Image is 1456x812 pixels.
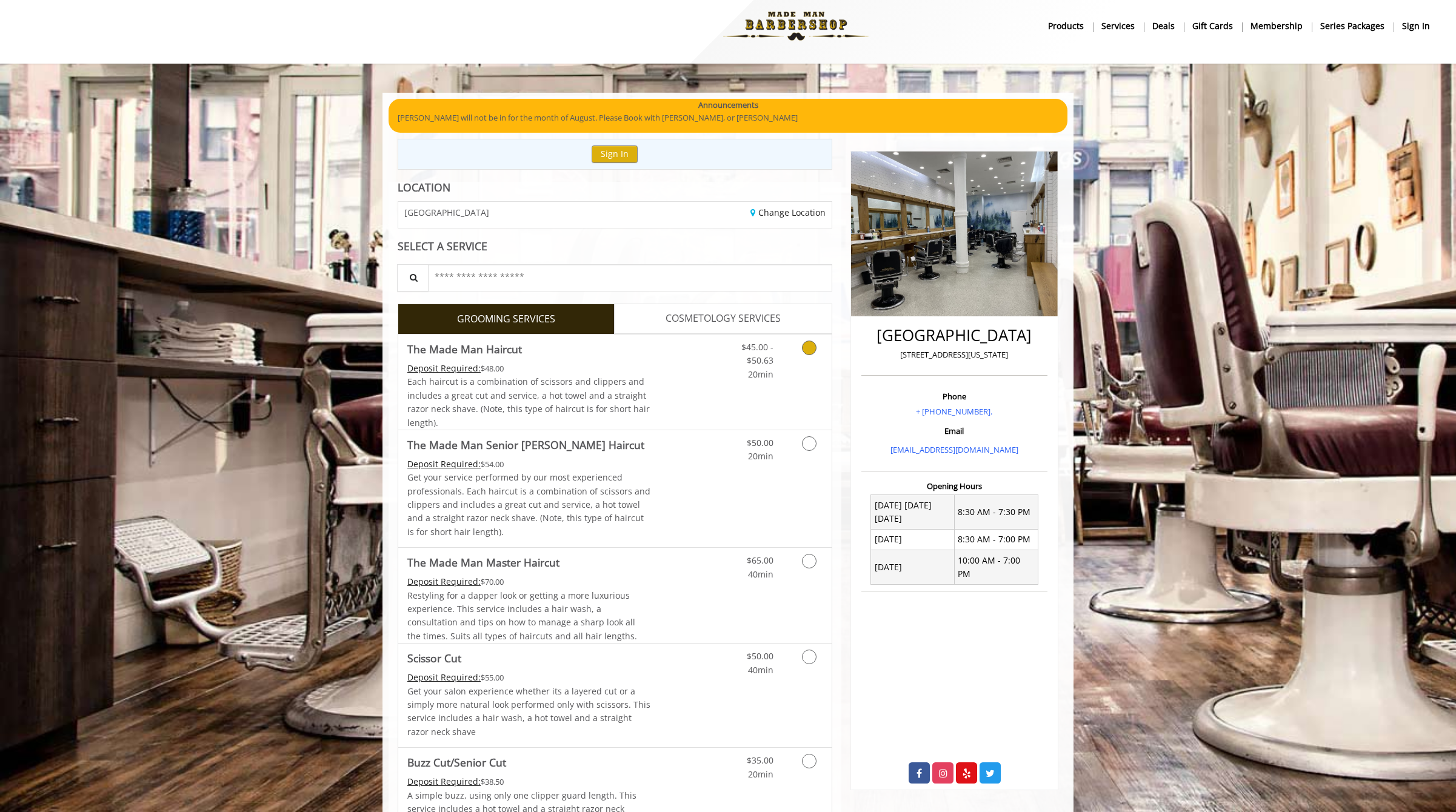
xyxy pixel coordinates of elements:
[698,99,758,111] b: Announcements
[398,241,832,252] div: SELECT A SERVICE
[407,575,651,588] div: $70.00
[666,311,781,327] span: COSMETOLOGY SERVICES
[407,362,651,375] div: $48.00
[748,768,773,780] span: 20min
[954,550,1038,585] td: 10:00 AM - 7:00 PM
[1093,17,1144,35] a: ServicesServices
[871,495,955,530] td: [DATE] [DATE] [DATE]
[871,550,955,585] td: [DATE]
[407,775,651,788] div: $38.50
[861,482,1047,490] h3: Opening Hours
[916,406,992,417] a: + [PHONE_NUMBER].
[747,437,773,448] span: $50.00
[748,568,773,580] span: 40min
[592,145,638,163] button: Sign In
[407,671,651,684] div: $55.00
[1312,17,1394,35] a: Series packagesSeries packages
[1040,17,1093,35] a: Productsproducts
[864,427,1044,435] h3: Email
[747,754,773,766] span: $35.00
[1144,17,1184,35] a: DealsDeals
[954,529,1038,550] td: 8:30 AM - 7:00 PM
[750,207,826,218] a: Change Location
[407,685,651,739] p: Get your salon experience whether its a layered cut or a simply more natural look performed only ...
[864,348,1044,361] p: [STREET_ADDRESS][US_STATE]
[1101,19,1135,33] b: Services
[954,495,1038,530] td: 8:30 AM - 7:30 PM
[1184,17,1242,35] a: Gift cardsgift cards
[747,554,773,566] span: $65.00
[864,392,1044,401] h3: Phone
[871,529,955,550] td: [DATE]
[407,458,651,471] div: $54.00
[1048,19,1084,33] b: products
[748,450,773,462] span: 20min
[407,650,461,667] b: Scissor Cut
[407,754,506,771] b: Buzz Cut/Senior Cut
[407,341,522,358] b: The Made Man Haircut
[407,362,481,374] span: This service needs some Advance to be paid before we block your appointment
[407,471,651,539] p: Get your service performed by our most experienced professionals. Each haircut is a combination o...
[1152,19,1175,33] b: Deals
[407,376,650,428] span: Each haircut is a combination of scissors and clippers and includes a great cut and service, a ho...
[404,208,489,217] span: [GEOGRAPHIC_DATA]
[1242,17,1312,35] a: MembershipMembership
[747,650,773,662] span: $50.00
[398,180,450,195] b: LOCATION
[407,671,481,683] span: This service needs some Advance to be paid before we block your appointment
[1192,19,1233,33] b: gift cards
[741,341,773,366] span: $45.00 - $50.63
[1394,17,1438,35] a: sign insign in
[1402,19,1430,33] b: sign in
[457,311,555,327] span: GROOMING SERVICES
[1320,19,1384,33] b: Series packages
[407,436,644,453] b: The Made Man Senior [PERSON_NAME] Haircut
[748,664,773,676] span: 40min
[407,458,481,470] span: This service needs some Advance to be paid before we block your appointment
[407,576,481,587] span: This service needs some Advance to be paid before we block your appointment
[407,590,637,642] span: Restyling for a dapper look or getting a more luxurious experience. This service includes a hair ...
[1251,19,1303,33] b: Membership
[397,264,429,291] button: Service Search
[398,111,1058,124] p: [PERSON_NAME] will not be in for the month of August. Please Book with [PERSON_NAME], or [PERSON_...
[890,444,1018,455] a: [EMAIL_ADDRESS][DOMAIN_NAME]
[748,368,773,380] span: 20min
[864,327,1044,344] h2: [GEOGRAPHIC_DATA]
[407,554,559,571] b: The Made Man Master Haircut
[407,776,481,787] span: This service needs some Advance to be paid before we block your appointment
